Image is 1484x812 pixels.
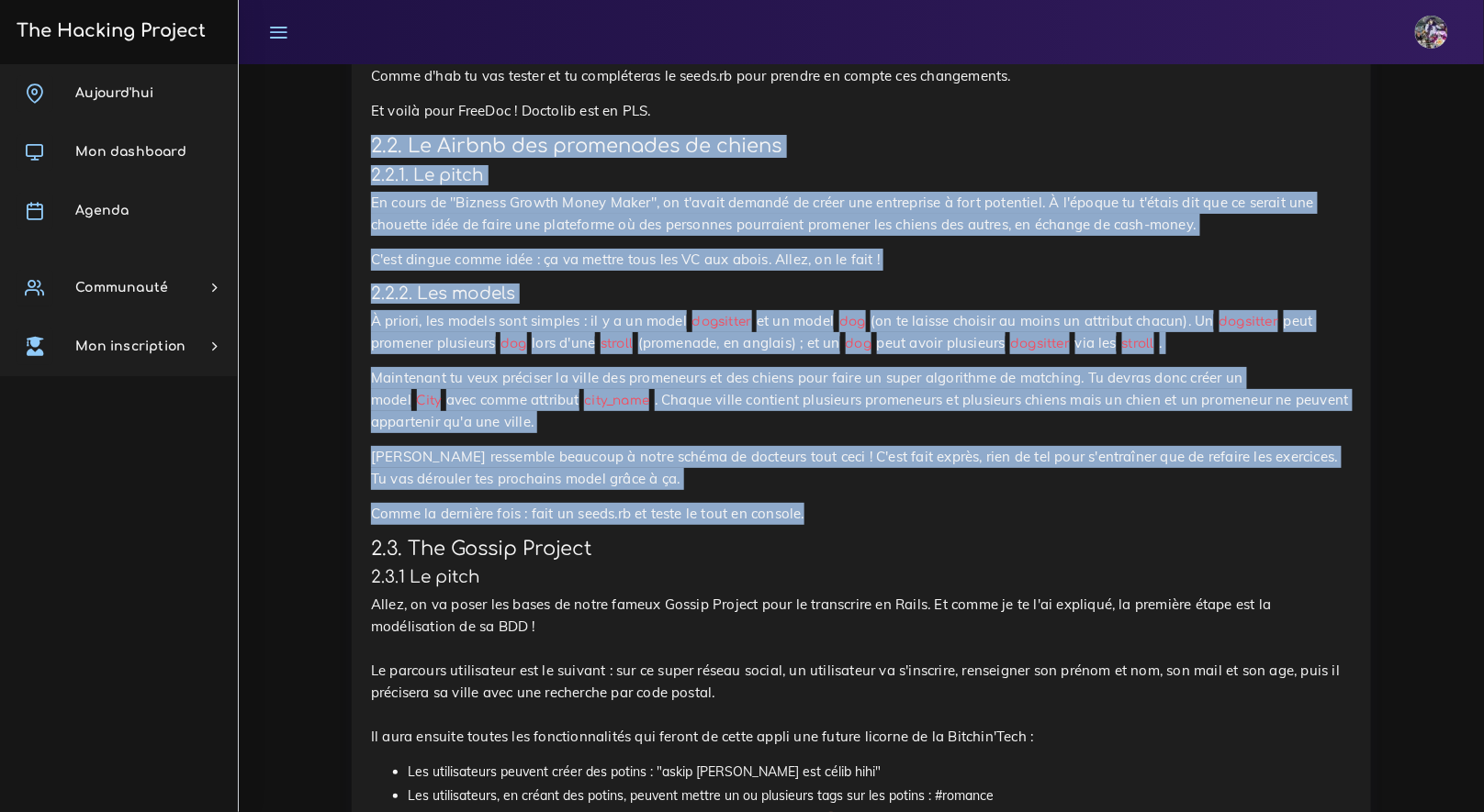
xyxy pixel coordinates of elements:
h3: 2.2. Le Airbnb des promenades de chiens [371,135,1352,158]
code: dog [840,334,877,353]
p: Et voilà pour FreeDoc ! Doctolib est en PLS. [371,100,1352,122]
p: C'est dingue comme idée : ça va mettre tous les VC aux abois. Allez, on le fait ! [371,249,1352,271]
code: stroll [595,334,637,353]
span: Mon inscription [75,339,185,353]
p: [PERSON_NAME] ressemble beaucoup à notre schéma de docteurs tout ceci ! C'est fait exprès, rien d... [371,446,1352,490]
code: dogsitter [1006,334,1075,353]
img: eg54bupqcshyolnhdacp.jpg [1415,16,1448,49]
li: Les utilisateurs peuvent créer des potins : "askip [PERSON_NAME] est célib hihi" [408,761,1352,784]
p: À priori, les models sont simples : il y a un model et un model (on te laisse choisir au moins un... [371,310,1352,354]
h3: 2.3. The Gossip Project [371,538,1352,561]
code: dogsitter [1214,312,1284,331]
span: Aujourd'hui [75,86,153,100]
p: Allez, on va poser les bases de notre fameux Gossip Project pour le transcrire en Rails. Et comme... [371,594,1352,748]
span: Communauté [75,281,168,295]
li: Les utilisateurs, en créant des potins, peuvent mettre un ou plusieurs tags sur les potins : #rom... [408,784,1352,807]
code: dog [834,312,871,331]
code: dog [496,334,533,353]
h4: 2.2.1. Le pitch [371,165,1352,185]
p: Comme d'hab tu vas tester et tu compléteras le seeds.rb pour prendre en compte ces changements. [371,65,1352,87]
h4: 2.2.2. Les models [371,284,1352,304]
code: City [411,391,446,410]
span: Mon dashboard [75,145,186,159]
code: city_name [579,391,655,410]
code: stroll [1117,334,1159,353]
p: Comme la dernière fois : fait un seeds.rb et teste le tout en console. [371,503,1352,525]
p: En cours de "Bizness Growth Money Maker", on t'avait demandé de créer une entreprise à fort poten... [371,192,1352,236]
p: Maintenant tu veux préciser la ville des promeneurs et des chiens pour faire un super algorithme ... [371,367,1352,433]
h4: 2.3.1 Le pitch [371,567,1352,587]
h3: The Hacking Project [11,21,206,41]
span: Agenda [75,204,129,217]
code: dogsitter [687,312,757,331]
